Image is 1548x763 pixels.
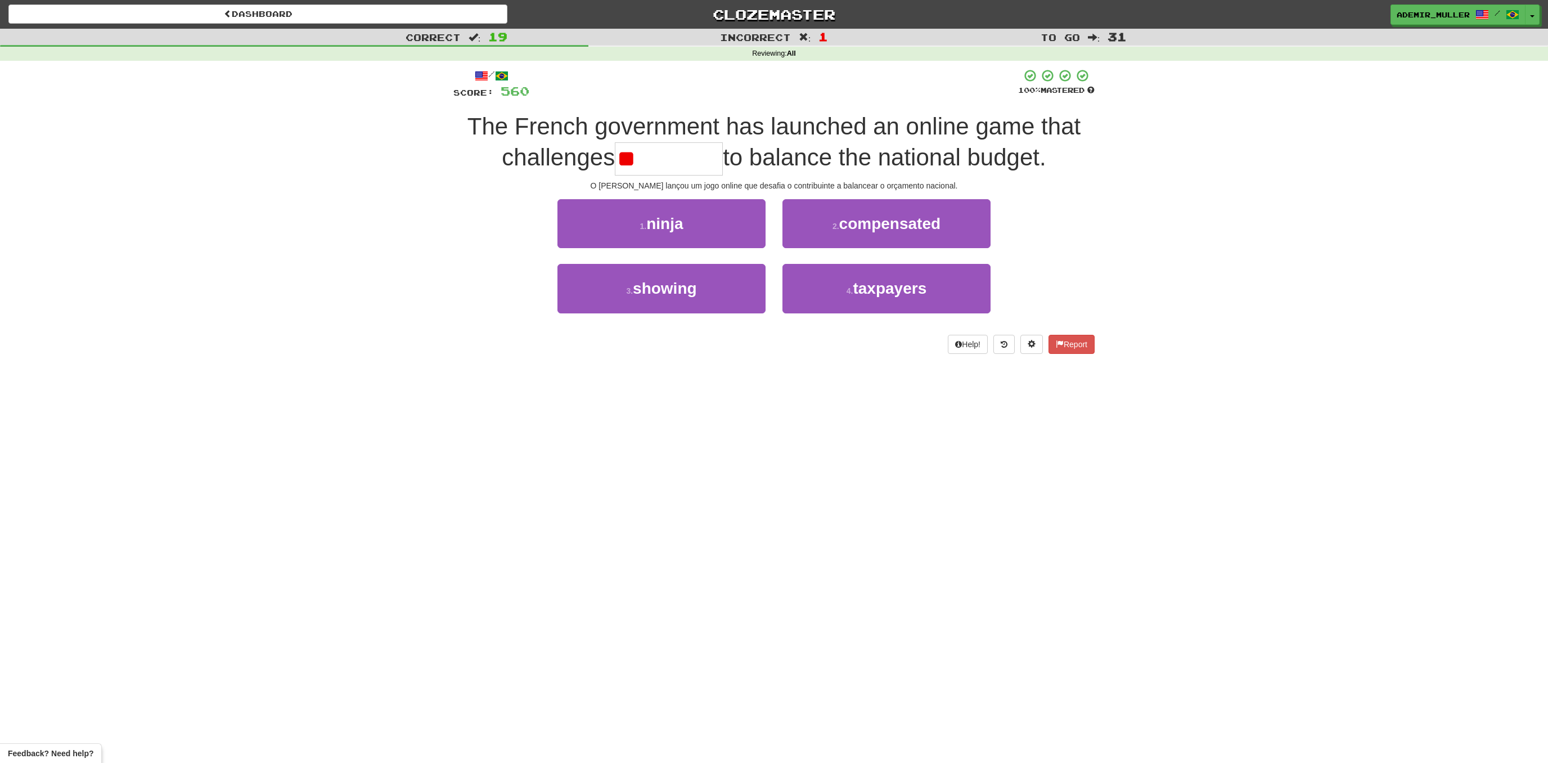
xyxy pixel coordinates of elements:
[8,5,507,24] a: Dashboard
[782,199,991,248] button: 2.compensated
[1018,86,1041,95] span: 100 %
[1397,10,1470,20] span: Ademir_Muller
[488,30,507,43] span: 19
[640,222,646,231] small: 1 .
[723,144,1046,170] span: to balance the national budget.
[1088,33,1100,42] span: :
[1048,335,1095,354] button: Report
[720,32,791,43] span: Incorrect
[1390,5,1525,25] a: Ademir_Muller /
[8,748,93,759] span: Open feedback widget
[1108,30,1127,43] span: 31
[501,84,529,98] span: 560
[782,264,991,313] button: 4.taxpayers
[1041,32,1080,43] span: To go
[453,88,494,97] span: Score:
[524,5,1023,24] a: Clozemaster
[633,280,697,297] span: showing
[406,32,461,43] span: Correct
[467,113,1081,170] span: The French government has launched an online game that challenges
[453,69,529,83] div: /
[1495,9,1500,17] span: /
[453,180,1095,191] div: O [PERSON_NAME] lançou um jogo online que desafia o contribuinte a balancear o orçamento nacional.
[557,199,766,248] button: 1.ninja
[799,33,811,42] span: :
[853,280,926,297] span: taxpayers
[818,30,828,43] span: 1
[839,215,941,232] span: compensated
[948,335,988,354] button: Help!
[646,215,683,232] span: ninja
[557,264,766,313] button: 3.showing
[787,50,796,57] strong: All
[469,33,481,42] span: :
[832,222,839,231] small: 2 .
[847,286,853,295] small: 4 .
[993,335,1015,354] button: Round history (alt+y)
[1018,86,1095,96] div: Mastered
[626,286,633,295] small: 3 .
